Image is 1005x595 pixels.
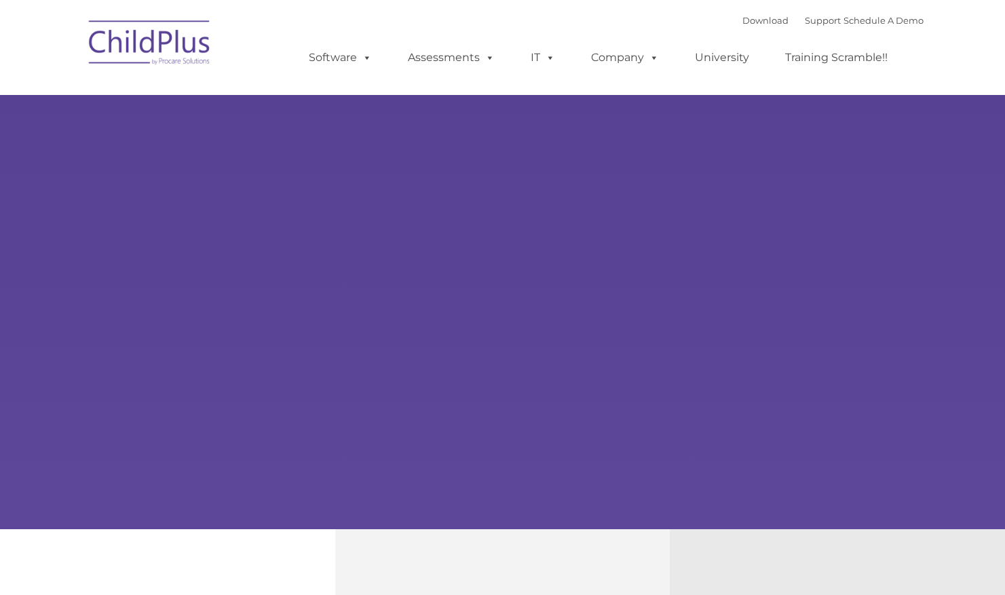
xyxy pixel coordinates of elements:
font: | [742,15,924,26]
img: ChildPlus by Procare Solutions [82,11,218,79]
a: Download [742,15,789,26]
a: Schedule A Demo [843,15,924,26]
a: Assessments [394,44,508,71]
a: Training Scramble!! [772,44,901,71]
a: Support [805,15,841,26]
a: IT [517,44,569,71]
a: University [681,44,763,71]
a: Software [295,44,385,71]
a: Company [577,44,672,71]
